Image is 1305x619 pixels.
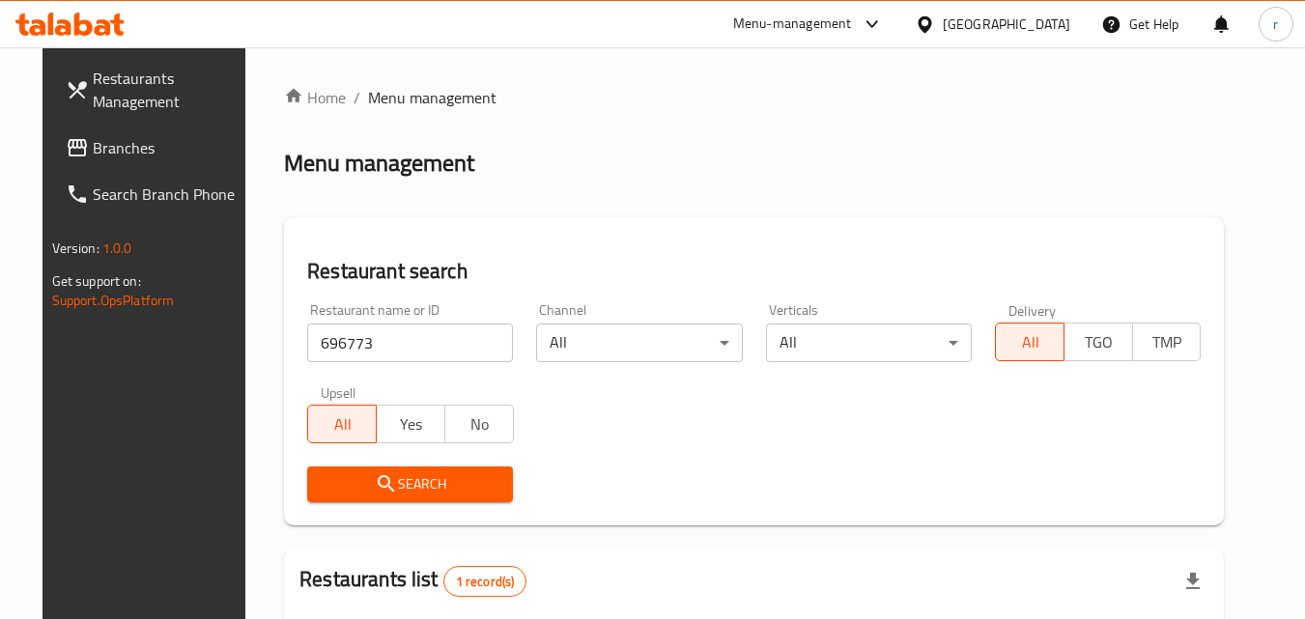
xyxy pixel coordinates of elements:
[50,55,261,125] a: Restaurants Management
[943,14,1070,35] div: [GEOGRAPHIC_DATA]
[50,171,261,217] a: Search Branch Phone
[384,410,438,438] span: Yes
[323,472,497,496] span: Search
[52,236,99,261] span: Version:
[995,323,1064,361] button: All
[354,86,360,109] li: /
[1170,558,1216,605] div: Export file
[316,410,369,438] span: All
[766,324,972,362] div: All
[1132,323,1202,361] button: TMP
[444,573,526,591] span: 1 record(s)
[50,125,261,171] a: Branches
[307,324,513,362] input: Search for restaurant name or ID..
[368,86,496,109] span: Menu management
[444,405,514,443] button: No
[1072,328,1125,356] span: TGO
[93,67,245,113] span: Restaurants Management
[284,148,474,179] h2: Menu management
[321,385,356,399] label: Upsell
[284,86,346,109] a: Home
[307,466,513,502] button: Search
[443,566,527,597] div: Total records count
[93,136,245,159] span: Branches
[1273,14,1278,35] span: r
[299,565,526,597] h2: Restaurants list
[52,288,175,313] a: Support.OpsPlatform
[307,405,377,443] button: All
[536,324,742,362] div: All
[453,410,506,438] span: No
[733,13,852,36] div: Menu-management
[284,86,1224,109] nav: breadcrumb
[93,183,245,206] span: Search Branch Phone
[1141,328,1194,356] span: TMP
[307,257,1201,286] h2: Restaurant search
[1004,328,1057,356] span: All
[1008,303,1057,317] label: Delivery
[102,236,132,261] span: 1.0.0
[376,405,445,443] button: Yes
[52,268,141,294] span: Get support on:
[1064,323,1133,361] button: TGO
